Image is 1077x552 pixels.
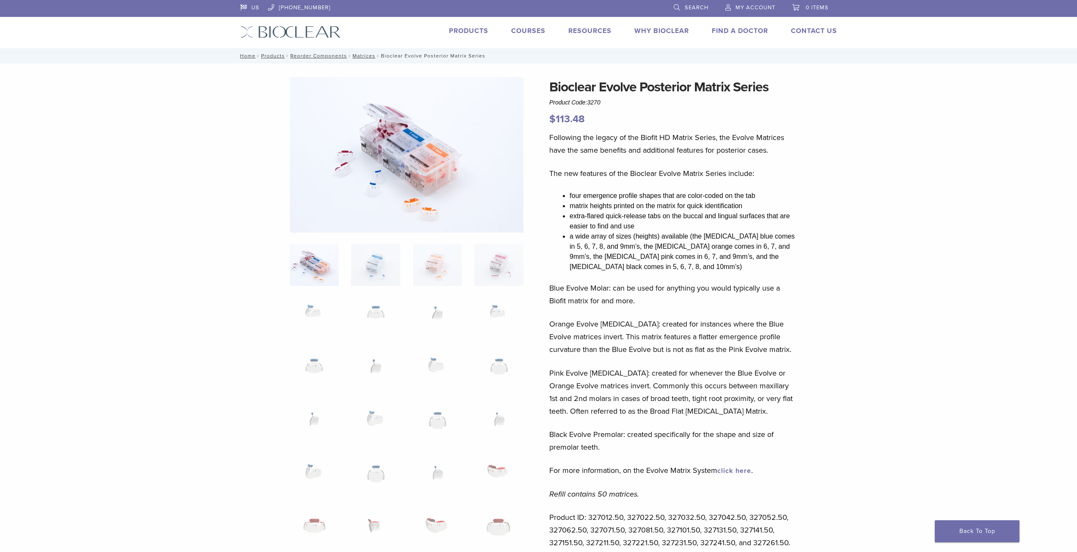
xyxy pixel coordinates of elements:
img: Bioclear Evolve Posterior Matrix Series - Image 2 [351,244,400,286]
img: Bioclear Evolve Posterior Matrix Series - Image 16 [474,403,523,445]
img: Bioclear Evolve Posterior Matrix Series - Image 18 [351,456,400,499]
em: Refill contains 50 matrices. [549,489,639,499]
img: Bioclear Evolve Posterior Matrix Series - Image 17 [290,456,339,499]
span: / [375,54,381,58]
span: / [256,54,261,58]
bdi: 113.48 [549,113,585,125]
a: Matrices [353,53,375,59]
img: Bioclear Evolve Posterior Matrix Series - Image 14 [351,403,400,445]
li: a wide array of sizes (heights) available (the [MEDICAL_DATA] blue comes in 5, 6, 7, 8, and 9mm’s... [570,231,798,272]
p: Product ID: 327012.50, 327022.50, 327032.50, 327042.50, 327052.50, 327062.50, 327071.50, 327081.5... [549,511,798,549]
img: Bioclear Evolve Posterior Matrix Series - Image 21 [290,510,339,552]
img: Bioclear Evolve Posterior Matrix Series - Image 9 [290,350,339,392]
p: Orange Evolve [MEDICAL_DATA]: created for instances where the Blue Evolve matrices invert. This m... [549,318,798,356]
p: The new features of the Bioclear Evolve Matrix Series include: [549,167,798,180]
span: Search [685,4,708,11]
span: Product Code: [549,99,600,106]
p: For more information, on the Evolve Matrix System . [549,464,798,477]
span: 3270 [587,99,600,106]
img: Bioclear Evolve Posterior Matrix Series - Image 10 [351,350,400,392]
a: Resources [568,27,611,35]
a: Why Bioclear [634,27,689,35]
a: click here [717,467,751,475]
img: Bioclear Evolve Posterior Matrix Series - Image 11 [413,350,462,392]
span: / [285,54,290,58]
li: four emergence profile shapes that are color-coded on the tab [570,191,798,201]
a: Products [449,27,488,35]
img: Bioclear Evolve Posterior Matrix Series - Image 5 [290,297,339,339]
img: Bioclear Evolve Posterior Matrix Series - Image 20 [474,456,523,499]
a: Contact Us [791,27,837,35]
nav: Bioclear Evolve Posterior Matrix Series [234,48,843,63]
img: Evolve-refills-2-324x324.jpg [290,244,339,286]
a: Find A Doctor [712,27,768,35]
p: Blue Evolve Molar: can be used for anything you would typically use a Biofit matrix for and more. [549,282,798,307]
a: Products [261,53,285,59]
img: Bioclear Evolve Posterior Matrix Series - Image 15 [413,403,462,445]
img: Bioclear Evolve Posterior Matrix Series - Image 13 [290,403,339,445]
span: 0 items [806,4,829,11]
img: Evolve-refills-2 [290,77,523,233]
a: Back To Top [935,520,1019,542]
img: Bioclear Evolve Posterior Matrix Series - Image 6 [351,297,400,339]
p: Black Evolve Premolar: created specifically for the shape and size of premolar teeth. [549,428,798,453]
a: Reorder Components [290,53,347,59]
span: $ [549,113,556,125]
img: Bioclear Evolve Posterior Matrix Series - Image 3 [413,244,462,286]
img: Bioclear Evolve Posterior Matrix Series - Image 23 [413,510,462,552]
span: My Account [735,4,775,11]
img: Bioclear Evolve Posterior Matrix Series - Image 19 [413,456,462,499]
img: Bioclear Evolve Posterior Matrix Series - Image 12 [474,350,523,392]
img: Bioclear Evolve Posterior Matrix Series - Image 8 [474,297,523,339]
span: / [347,54,353,58]
img: Bioclear [240,26,341,38]
li: matrix heights printed on the matrix for quick identification [570,201,798,211]
a: Courses [511,27,545,35]
p: Pink Evolve [MEDICAL_DATA]: created for whenever the Blue Evolve or Orange Evolve matrices invert... [549,367,798,417]
img: Bioclear Evolve Posterior Matrix Series - Image 4 [474,244,523,286]
img: Bioclear Evolve Posterior Matrix Series - Image 22 [351,510,400,552]
li: extra-flared quick-release tabs on the buccal and lingual surfaces that are easier to find and use [570,211,798,231]
p: Following the legacy of the Biofit HD Matrix Series, the Evolve Matrices have the same benefits a... [549,131,798,157]
img: Bioclear Evolve Posterior Matrix Series - Image 24 [474,510,523,552]
a: Home [237,53,256,59]
img: Bioclear Evolve Posterior Matrix Series - Image 7 [413,297,462,339]
h1: Bioclear Evolve Posterior Matrix Series [549,77,798,97]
